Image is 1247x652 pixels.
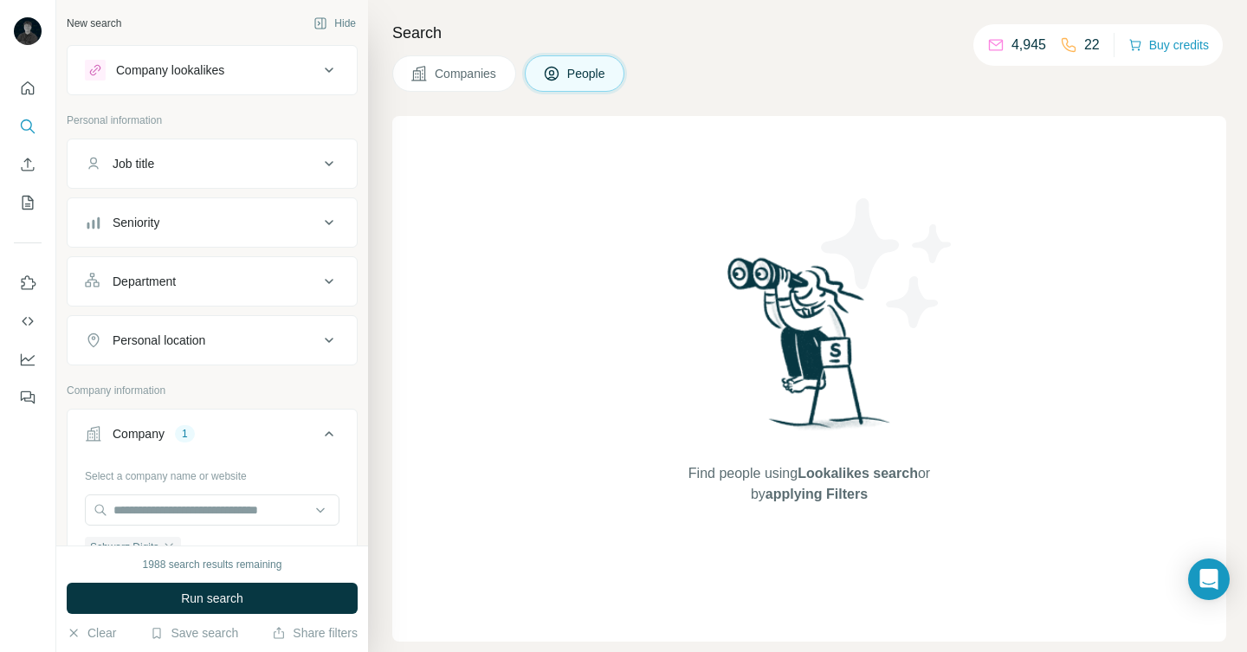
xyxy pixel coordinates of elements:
span: Schwarz Digits [90,539,158,555]
img: Surfe Illustration - Woman searching with binoculars [720,253,900,446]
button: Run search [67,583,358,614]
button: Department [68,261,357,302]
button: Clear [67,624,116,642]
p: 4,945 [1011,35,1046,55]
button: Use Surfe on LinkedIn [14,268,42,299]
button: Personal location [68,320,357,361]
span: applying Filters [766,487,868,501]
div: New search [67,16,121,31]
button: My lists [14,187,42,218]
div: Company lookalikes [116,61,224,79]
button: Enrich CSV [14,149,42,180]
div: Personal location [113,332,205,349]
div: Department [113,273,176,290]
img: Surfe Illustration - Stars [810,185,966,341]
button: Feedback [14,382,42,413]
button: Use Surfe API [14,306,42,337]
div: Open Intercom Messenger [1188,558,1230,600]
p: Personal information [67,113,358,128]
span: Companies [435,65,498,82]
div: Seniority [113,214,159,231]
button: Buy credits [1128,33,1209,57]
button: Company lookalikes [68,49,357,91]
button: Dashboard [14,344,42,375]
button: Job title [68,143,357,184]
p: Company information [67,383,358,398]
h4: Search [392,21,1226,45]
button: Save search [150,624,238,642]
span: Find people using or by [670,463,947,505]
button: Seniority [68,202,357,243]
span: Run search [181,590,243,607]
button: Share filters [272,624,358,642]
div: Job title [113,155,154,172]
button: Search [14,111,42,142]
button: Company1 [68,413,357,462]
div: Select a company name or website [85,462,339,484]
img: Avatar [14,17,42,45]
div: Company [113,425,165,442]
span: Lookalikes search [798,466,918,481]
button: Hide [301,10,368,36]
p: 22 [1084,35,1100,55]
button: Quick start [14,73,42,104]
div: 1988 search results remaining [143,557,282,572]
div: 1 [175,426,195,442]
span: People [567,65,607,82]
